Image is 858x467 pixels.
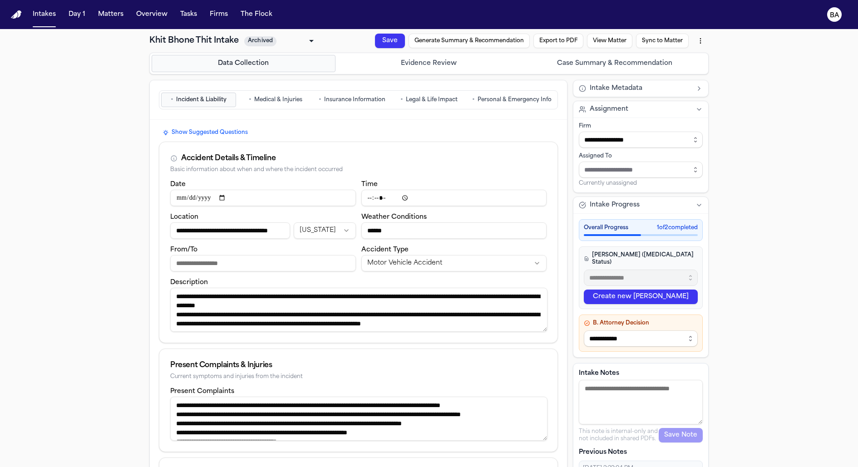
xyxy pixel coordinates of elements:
[579,132,703,148] input: Select firm
[579,162,703,178] input: Assign to staff member
[133,6,171,23] button: Overview
[170,374,547,380] div: Current symptoms and injuries from the incident
[11,10,22,19] a: Home
[170,190,356,206] input: Incident date
[590,105,628,114] span: Assignment
[579,180,637,187] span: Currently unassigned
[584,251,698,266] h4: [PERSON_NAME] ([MEDICAL_DATA] Status)
[579,123,703,130] div: Firm
[334,26,451,88] button: Generate Summary & Recommendation
[254,96,302,103] span: Medical & Injuries
[161,93,236,107] button: Go to Incident & Liability
[468,93,556,107] button: Go to Personal & Emergency Info
[315,93,390,107] button: Go to Insurance Information
[237,6,276,23] button: The Flock
[400,95,403,104] span: •
[361,190,547,206] input: Incident time
[29,6,59,23] button: Intakes
[170,360,547,371] div: Present Complaints & Injuries
[590,84,642,93] span: Intake Metadata
[189,118,243,153] button: Sync to Matter
[573,80,708,97] button: Intake Metadata
[573,197,708,213] button: Intake Progress
[361,246,409,253] label: Accident Type
[249,95,251,104] span: •
[579,369,703,378] label: Intake Notes
[406,96,458,103] span: Legal & Life Impact
[181,153,276,164] div: Accident Details & Timeline
[170,181,186,188] label: Date
[584,224,628,231] span: Overall Progress
[523,55,706,72] button: Go to Case Summary & Recommendation step
[657,224,698,231] span: 1 of 2 completed
[170,288,547,332] textarea: Incident description
[11,10,22,19] img: Finch Logo
[152,55,335,72] button: Go to Data Collection step
[170,246,197,253] label: From/To
[579,428,659,442] p: This note is internal-only and not included in shared PDFs.
[361,181,378,188] label: Time
[176,96,227,103] span: Incident & Liability
[391,93,466,107] button: Go to Legal & Life Impact
[294,222,355,239] button: Incident state
[170,167,547,173] div: Basic information about when and where the incident occurred
[337,55,521,72] button: Go to Evidence Review step
[94,6,127,23] button: Matters
[361,214,427,221] label: Weather Conditions
[171,95,173,104] span: •
[170,279,208,286] label: Description
[579,152,703,160] div: Assigned To
[170,397,547,441] textarea: Present complaints
[206,6,232,23] button: Firms
[584,290,698,304] button: Create new [PERSON_NAME]
[324,96,385,103] span: Insurance Information
[159,127,251,138] button: Show Suggested Questions
[579,448,703,457] p: Previous Notes
[65,6,89,23] button: Day 1
[152,55,706,72] nav: Intake steps
[170,222,290,239] input: Incident location
[361,222,547,239] input: Weather conditions
[319,95,321,104] span: •
[177,6,201,23] button: Tasks
[170,388,234,395] label: Present Complaints
[579,380,703,424] textarea: Intake notes
[478,96,552,103] span: Personal & Emergency Info
[170,214,198,221] label: Location
[238,93,313,107] button: Go to Medical & Injuries
[170,141,192,162] button: More actions
[584,320,698,327] h4: B. Attorney Decision
[170,255,356,271] input: From/To destination
[472,95,475,104] span: •
[590,201,640,210] span: Intake Progress
[573,101,708,118] button: Assignment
